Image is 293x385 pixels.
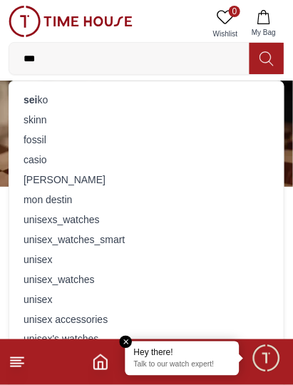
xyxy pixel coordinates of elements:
[9,6,133,37] img: ...
[18,269,275,289] div: unisex_watches
[18,210,275,230] div: unisexs_watches
[120,336,133,349] em: Close tooltip
[92,354,109,371] a: Home
[207,6,243,42] a: 0Wishlist
[134,347,231,359] div: Hey there!
[18,150,275,170] div: casio
[243,6,284,42] button: My Bag
[246,27,282,38] span: My Bag
[207,29,243,39] span: Wishlist
[18,230,275,250] div: unisex_watches_smart
[229,6,240,17] span: 0
[18,309,275,329] div: unisex accessories
[24,94,37,106] strong: sei
[18,329,275,349] div: unisex's watches
[134,360,231,370] p: Talk to our watch expert!
[18,110,275,130] div: skinn
[18,190,275,210] div: mon destin
[18,130,275,150] div: fossil
[18,170,275,190] div: [PERSON_NAME]
[18,289,275,309] div: unisex
[18,90,275,110] div: ko
[251,343,282,374] div: Chat Widget
[18,250,275,269] div: unisex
